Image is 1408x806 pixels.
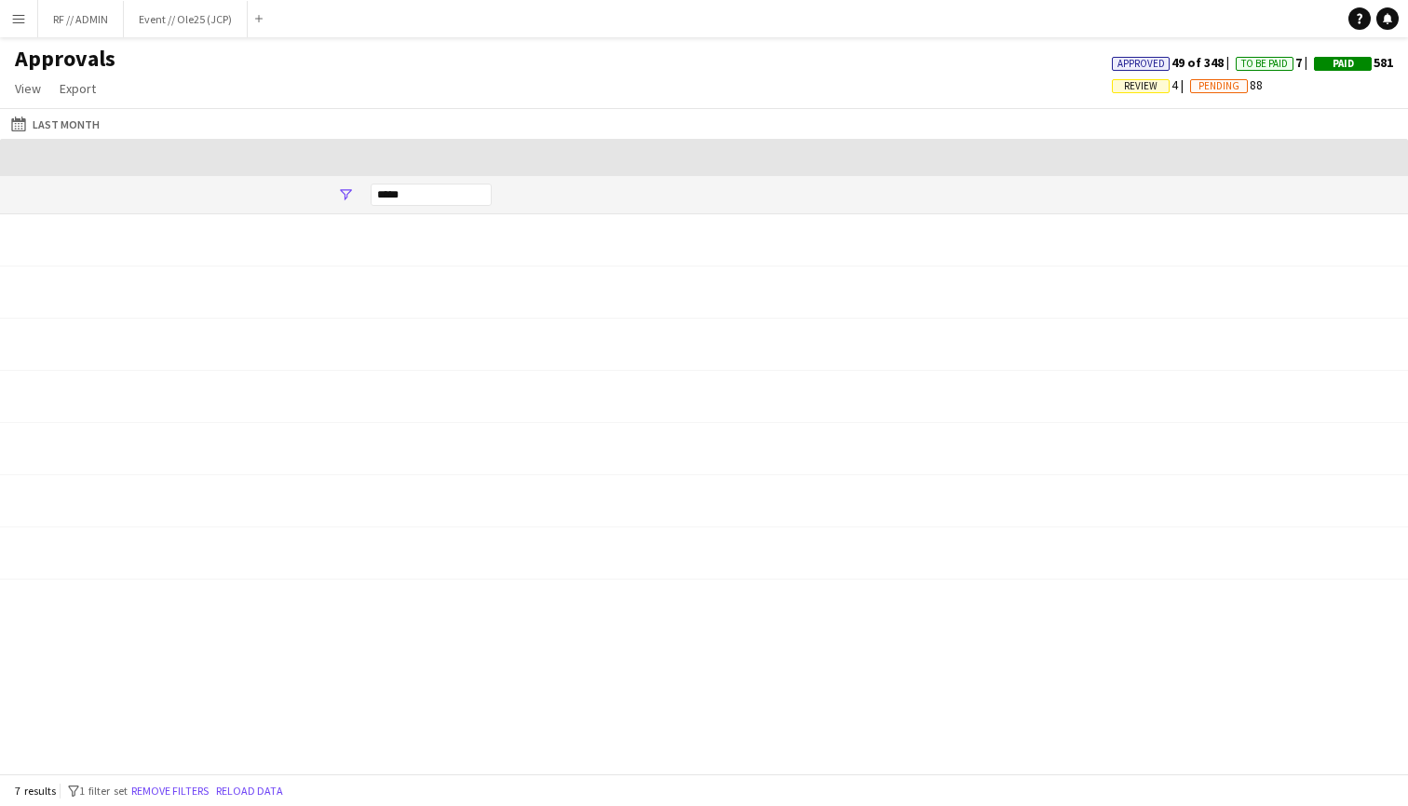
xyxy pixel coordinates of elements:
a: View [7,76,48,101]
button: Reload data [212,781,287,801]
a: Export [52,76,103,101]
button: Last Month [7,113,103,135]
button: RF // ADMIN [38,1,124,37]
span: 7 [1236,54,1314,71]
span: 581 [1314,54,1393,71]
span: 49 of 348 [1112,54,1236,71]
span: To Be Paid [1241,58,1288,70]
button: Remove filters [128,781,212,801]
span: 1 filter set [79,784,128,798]
input: Name Filter Input [371,184,492,206]
span: 4 [1112,76,1190,93]
span: View [15,80,41,97]
span: Review [1124,80,1158,92]
button: Event // Ole25 (JCP) [124,1,248,37]
button: Open Filter Menu [337,186,354,203]
span: Export [60,80,96,97]
span: 88 [1190,76,1263,93]
span: Approved [1117,58,1165,70]
span: Paid [1333,58,1354,70]
span: Pending [1198,80,1239,92]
